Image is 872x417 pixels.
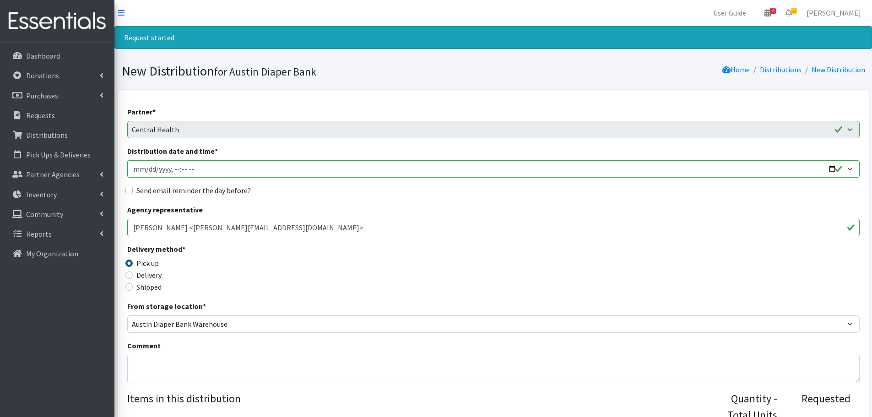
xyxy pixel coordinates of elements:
[214,65,316,78] small: for Austin Diaper Bank
[26,71,59,80] p: Donations
[26,170,80,179] p: Partner Agencies
[812,65,865,74] a: New Distribution
[182,244,185,254] abbr: required
[136,185,251,196] label: Send email reminder the day before?
[791,8,797,14] span: 1
[4,126,111,144] a: Distributions
[770,8,776,14] span: 9
[203,302,206,311] abbr: required
[215,146,218,156] abbr: required
[4,6,111,37] img: HumanEssentials
[4,244,111,263] a: My Organization
[26,150,91,159] p: Pick Ups & Deliveries
[4,87,111,105] a: Purchases
[760,65,802,74] a: Distributions
[4,106,111,125] a: Requests
[127,340,161,351] label: Comment
[722,65,750,74] a: Home
[4,47,111,65] a: Dashboard
[114,26,872,49] div: Request started
[26,111,55,120] p: Requests
[152,107,156,116] abbr: required
[127,106,156,117] label: Partner
[26,210,63,219] p: Community
[778,4,799,22] a: 1
[799,4,868,22] a: [PERSON_NAME]
[122,63,490,79] h1: New Distribution
[4,165,111,184] a: Partner Agencies
[26,190,57,199] p: Inventory
[127,301,206,312] label: From storage location
[26,91,58,100] p: Purchases
[4,205,111,223] a: Community
[136,258,159,269] label: Pick up
[26,130,68,140] p: Distributions
[26,249,78,258] p: My Organization
[127,146,218,157] label: Distribution date and time
[706,4,753,22] a: User Guide
[4,66,111,85] a: Donations
[136,282,162,292] label: Shipped
[127,204,203,215] label: Agency representative
[4,185,111,204] a: Inventory
[26,229,52,238] p: Reports
[127,244,310,258] legend: Delivery method
[757,4,778,22] a: 9
[26,51,60,60] p: Dashboard
[4,225,111,243] a: Reports
[136,270,162,281] label: Delivery
[4,146,111,164] a: Pick Ups & Deliveries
